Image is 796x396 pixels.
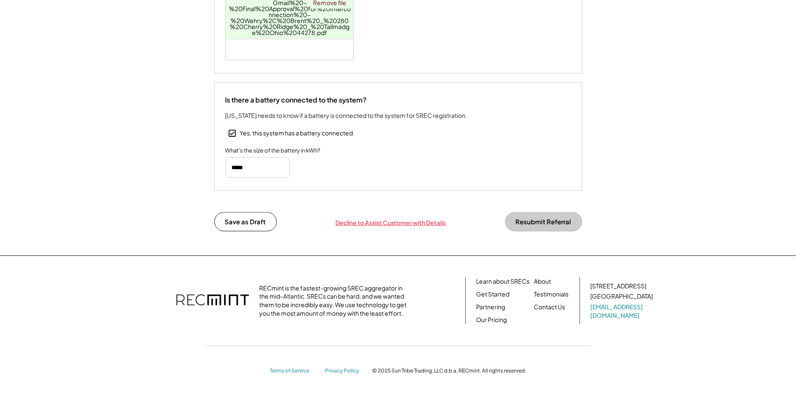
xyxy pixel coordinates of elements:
[336,219,446,227] div: Decline to Assist Customer with Details
[240,129,353,138] div: Yes, this system has a battery connected
[591,282,647,290] div: [STREET_ADDRESS]
[225,111,468,120] div: [US_STATE] needs to know if a battery is connected to the system for SREC registration.
[260,284,411,317] div: RECmint is the fastest-growing SREC aggregator in the mid-Atlantic. SRECs can be hard, and we wan...
[591,292,653,301] div: [GEOGRAPHIC_DATA]
[534,290,569,299] a: Testimonials
[505,212,582,232] button: Resubmit Referral
[534,303,565,311] a: Contact Us
[176,286,249,316] img: recmint-logotype%403x.png
[325,367,364,375] a: Privacy Policy
[591,303,655,320] a: [EMAIL_ADDRESS][DOMAIN_NAME]
[214,212,277,232] button: Save as Draft
[534,277,551,286] a: About
[476,290,510,299] a: Get Started
[476,316,507,324] a: Our Pricing
[476,277,530,286] a: Learn about SRECs
[225,147,320,155] div: What's the size of the battery in kWh?
[372,367,526,374] div: © 2025 Sun Tribe Trading, LLC d.b.a. RECmint. All rights reserved.
[270,367,317,375] a: Terms of Service
[476,303,506,311] a: Partnering
[225,95,367,105] div: Is there a battery connected to the system?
